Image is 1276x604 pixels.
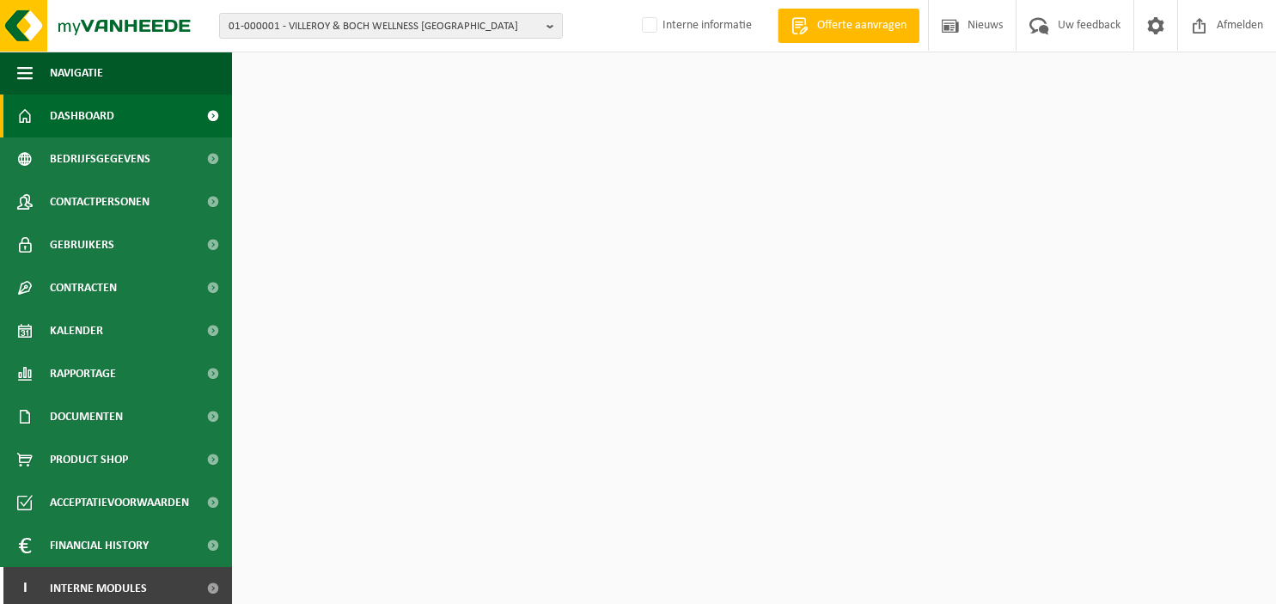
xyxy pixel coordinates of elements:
span: Contracten [50,266,117,309]
span: 01-000001 - VILLEROY & BOCH WELLNESS [GEOGRAPHIC_DATA] [229,14,540,40]
a: Offerte aanvragen [778,9,919,43]
span: Rapportage [50,352,116,395]
span: Documenten [50,395,123,438]
span: Product Shop [50,438,128,481]
span: Gebruikers [50,223,114,266]
label: Interne informatie [638,13,752,39]
button: 01-000001 - VILLEROY & BOCH WELLNESS [GEOGRAPHIC_DATA] [219,13,563,39]
span: Offerte aanvragen [813,17,911,34]
span: Kalender [50,309,103,352]
span: Financial History [50,524,149,567]
span: Bedrijfsgegevens [50,137,150,180]
span: Acceptatievoorwaarden [50,481,189,524]
span: Dashboard [50,95,114,137]
span: Navigatie [50,52,103,95]
span: Contactpersonen [50,180,150,223]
